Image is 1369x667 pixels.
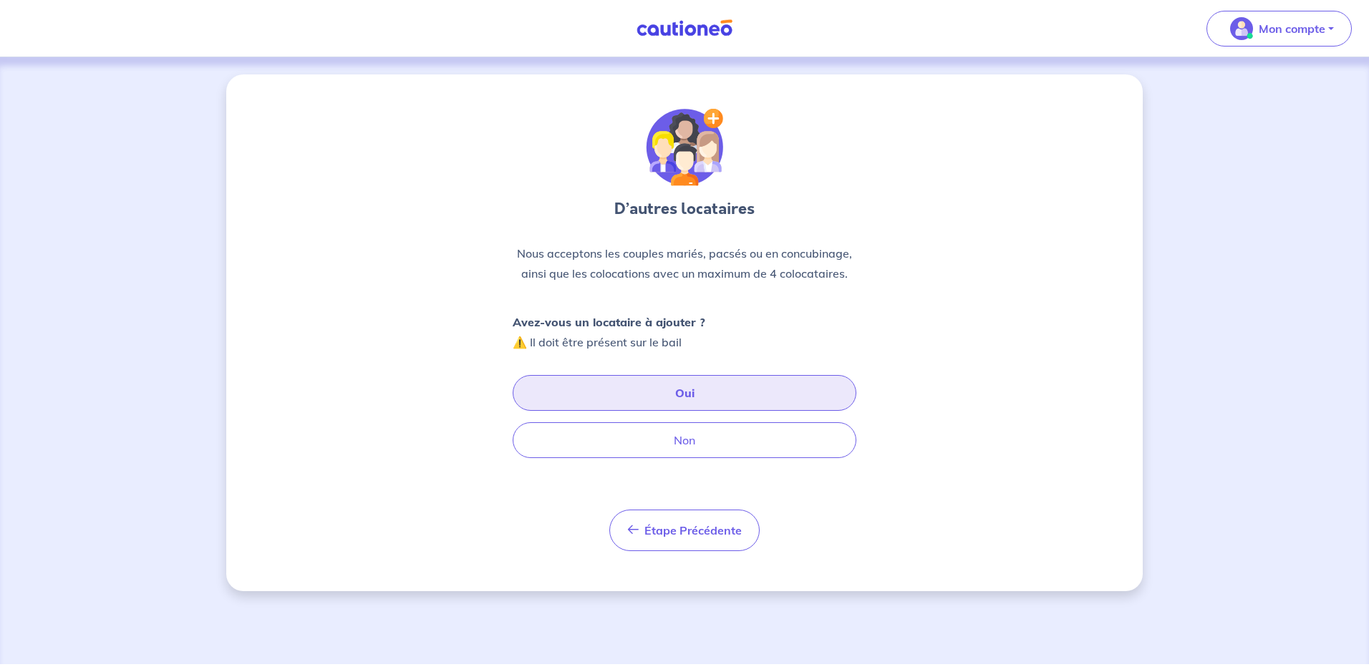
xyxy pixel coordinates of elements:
img: Cautioneo [631,19,738,37]
button: Oui [513,375,856,411]
p: ⚠️ Il doit être présent sur le bail [513,312,705,352]
p: Mon compte [1259,20,1325,37]
img: illu_account_valid_menu.svg [1230,17,1253,40]
img: illu_tenants_plus.svg [646,109,723,186]
p: Nous acceptons les couples mariés, pacsés ou en concubinage, ainsi que les colocations avec un ma... [513,243,856,283]
h3: D’autres locataires [513,198,856,220]
strong: Avez-vous un locataire à ajouter ? [513,315,705,329]
button: Étape Précédente [609,510,760,551]
span: Étape Précédente [644,523,742,537]
button: Non [513,422,856,458]
button: illu_account_valid_menu.svgMon compte [1206,11,1352,47]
